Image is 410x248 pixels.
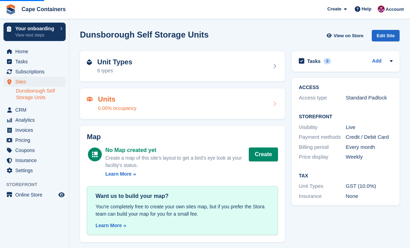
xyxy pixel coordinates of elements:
span: Insurance [15,155,57,165]
span: Coupons [15,145,57,155]
span: Sites [15,77,57,87]
div: Insurance [299,192,346,200]
span: Home [15,47,57,56]
h2: Units [98,95,137,103]
a: View on Store [326,30,366,41]
div: Credit / Debit Card [346,133,393,141]
a: Cape Containers [19,3,68,15]
div: Payment methods [299,133,346,141]
div: Standard Padlock [346,94,393,102]
a: menu [3,115,66,125]
a: Unit Types 6 types [80,51,285,82]
span: CRM [15,105,57,115]
span: Create [327,6,341,13]
div: 0 [323,58,331,64]
a: Your onboarding View next steps [3,23,66,41]
p: View next steps [15,32,57,38]
a: menu [3,190,66,200]
div: Visibility [299,123,346,131]
img: unit-type-icn-2b2737a686de81e16bb02015468b77c625bbabd49415b5ef34ead5e3b44a266d.svg [87,59,92,65]
h2: ACCESS [299,85,393,90]
span: Settings [15,166,57,175]
h2: Storefront [299,114,393,120]
img: unit-icn-7be61d7bf1b0ce9d3e12c5938cc71ed9869f7b940bace4675aadf7bd6d80202e.svg [87,97,92,102]
h2: Tax [299,173,393,179]
a: Units 0.00% occupancy [80,88,285,119]
a: menu [3,145,66,155]
span: Storefront [6,181,69,188]
div: Want us to build your map? [96,192,269,200]
a: Edit Site [372,30,400,44]
div: Billing period [299,143,346,151]
a: Preview store [57,191,66,199]
div: None [346,192,393,200]
div: GST (10.0%) [346,182,393,190]
div: No Map created yet [105,146,249,154]
h2: Map [87,133,278,141]
div: Create a map of this site's layout to get a bird's eye look at your facility's status. [105,154,249,169]
div: Weekly [346,153,393,161]
div: Edit Site [372,30,400,41]
a: menu [3,155,66,165]
h2: Dunsborough Self Storage Units [80,30,209,39]
h2: Tasks [307,58,321,64]
h2: Unit Types [97,58,132,66]
div: Learn More [96,222,122,229]
div: 6 types [97,67,132,74]
a: menu [3,125,66,135]
div: You're completely free to create your own sites map, but if you prefer the Stora team can build y... [96,203,269,218]
button: Create [249,147,278,161]
p: Your onboarding [15,26,57,31]
img: stora-icon-8386f47178a22dfd0bd8f6a31ec36ba5ce8667c1dd55bd0f319d3a0aa187defe.svg [6,4,16,15]
a: Add [372,57,382,65]
a: menu [3,105,66,115]
a: menu [3,135,66,145]
div: Unit Types [299,182,346,190]
img: map-icn-white-8b231986280072e83805622d3debb4903e2986e43859118e7b4002611c8ef794.svg [92,152,98,157]
div: 0.00% occupancy [98,105,137,112]
div: Learn More [105,170,131,178]
div: Access type [299,94,346,102]
span: Help [362,6,371,13]
div: Price display [299,153,346,161]
a: menu [3,57,66,66]
span: Subscriptions [15,67,57,77]
span: Invoices [15,125,57,135]
span: Account [386,6,404,13]
div: Every month [346,143,393,151]
a: menu [3,166,66,175]
span: Tasks [15,57,57,66]
span: View on Store [334,32,363,39]
span: Analytics [15,115,57,125]
a: Learn More [105,170,249,178]
a: Dunsborough Self Storage Units [16,88,66,101]
div: Live [346,123,393,131]
a: menu [3,77,66,87]
a: Learn More [96,222,269,229]
span: Online Store [15,190,57,200]
a: menu [3,47,66,56]
img: Matt Dollisson [378,6,385,13]
span: Pricing [15,135,57,145]
a: menu [3,67,66,77]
